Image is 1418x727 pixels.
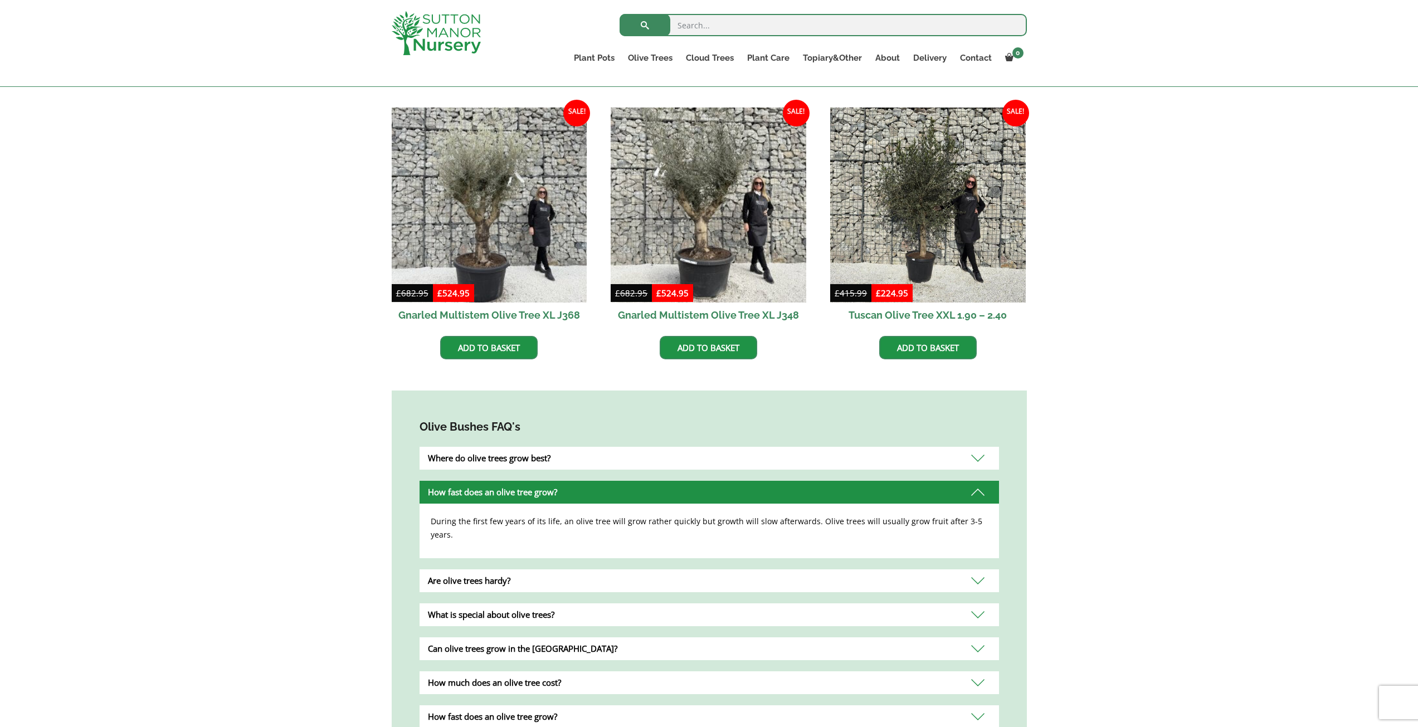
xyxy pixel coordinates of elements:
a: 0 [998,50,1027,66]
a: Cloud Trees [679,50,740,66]
h2: Gnarled Multistem Olive Tree XL J368 [392,302,587,328]
a: Sale! Gnarled Multistem Olive Tree XL J368 [392,108,587,328]
span: Sale! [563,100,590,126]
a: Add to basket: “Gnarled Multistem Olive Tree XL J348” [660,336,757,359]
a: About [869,50,907,66]
a: Add to basket: “Tuscan Olive Tree XXL 1.90 - 2.40” [879,336,977,359]
div: Where do olive trees grow best? [420,447,999,470]
a: Plant Pots [567,50,621,66]
h2: Gnarled Multistem Olive Tree XL J348 [611,302,806,328]
span: £ [835,287,840,299]
span: £ [615,287,620,299]
span: Sale! [783,100,810,126]
img: logo [392,11,481,55]
img: Gnarled Multistem Olive Tree XL J368 [392,108,587,303]
span: Sale! [1002,100,1029,126]
span: £ [876,287,881,299]
div: How fast does an olive tree grow? [420,481,999,504]
a: Topiary&Other [796,50,869,66]
h2: Tuscan Olive Tree XXL 1.90 – 2.40 [830,302,1026,328]
a: Plant Care [740,50,796,66]
a: Sale! Tuscan Olive Tree XXL 1.90 – 2.40 [830,108,1026,328]
span: 0 [1012,47,1024,58]
img: Gnarled Multistem Olive Tree XL J348 [611,108,806,303]
bdi: 682.95 [396,287,428,299]
bdi: 224.95 [876,287,908,299]
a: Sale! Gnarled Multistem Olive Tree XL J348 [611,108,806,328]
a: Delivery [907,50,953,66]
h4: Olive Bushes FAQ's [420,418,999,436]
a: Contact [953,50,998,66]
img: Tuscan Olive Tree XXL 1.90 - 2.40 [830,108,1026,303]
div: How much does an olive tree cost? [420,671,999,694]
bdi: 415.99 [835,287,867,299]
bdi: 682.95 [615,287,647,299]
span: £ [396,287,401,299]
span: £ [437,287,442,299]
input: Search... [620,14,1027,36]
div: Can olive trees grow in the [GEOGRAPHIC_DATA]? [420,637,999,660]
a: Add to basket: “Gnarled Multistem Olive Tree XL J368” [440,336,538,359]
span: £ [656,287,661,299]
div: Are olive trees hardy? [420,569,999,592]
p: During the first few years of its life, an olive tree will grow rather quickly but growth will sl... [431,515,988,541]
div: What is special about olive trees? [420,603,999,626]
bdi: 524.95 [437,287,470,299]
bdi: 524.95 [656,287,689,299]
a: Olive Trees [621,50,679,66]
